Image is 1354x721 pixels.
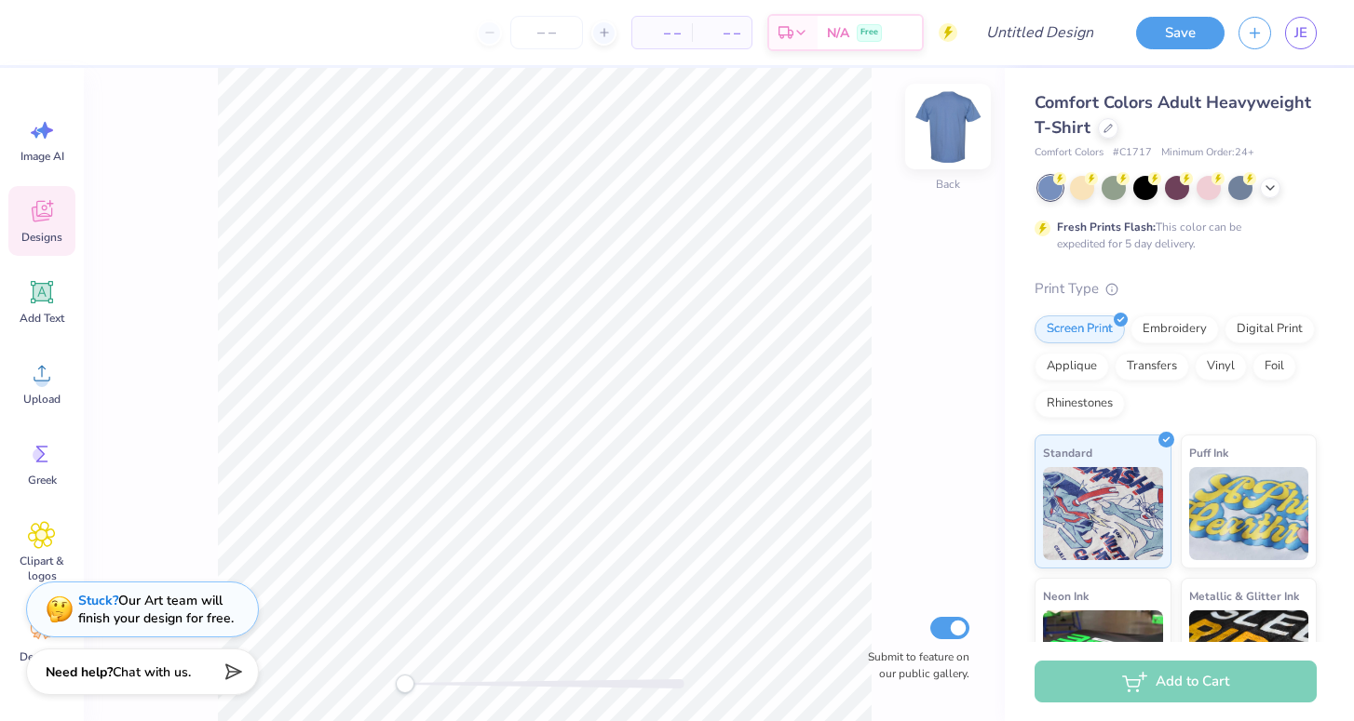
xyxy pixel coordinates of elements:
[1189,443,1228,462] span: Puff Ink
[1252,353,1296,381] div: Foil
[1195,353,1247,381] div: Vinyl
[1035,390,1125,418] div: Rhinestones
[78,592,118,609] strong: Stuck?
[20,649,64,664] span: Decorate
[1035,315,1125,343] div: Screen Print
[1189,586,1299,606] span: Metallic & Glitter Ink
[1043,586,1089,606] span: Neon Ink
[113,663,191,681] span: Chat with us.
[1294,22,1307,44] span: JE
[1161,145,1254,161] span: Minimum Order: 24 +
[1057,220,1156,234] strong: Fresh Prints Flash:
[28,473,57,487] span: Greek
[703,23,740,43] span: – –
[1189,467,1309,560] img: Puff Ink
[1057,219,1286,252] div: This color can be expedited for 5 day delivery.
[1113,145,1152,161] span: # C1717
[1225,315,1315,343] div: Digital Print
[1035,353,1109,381] div: Applique
[971,14,1108,51] input: Untitled Design
[1035,278,1317,300] div: Print Type
[1285,17,1317,49] a: JE
[20,311,64,326] span: Add Text
[1035,145,1104,161] span: Comfort Colors
[21,230,62,245] span: Designs
[1136,17,1225,49] button: Save
[1035,91,1311,139] span: Comfort Colors Adult Heavyweight T-Shirt
[1043,467,1163,560] img: Standard
[78,592,234,627] div: Our Art team will finish your design for free.
[1131,315,1219,343] div: Embroidery
[23,392,61,407] span: Upload
[510,16,583,49] input: – –
[11,554,73,583] span: Clipart & logos
[396,674,414,693] div: Accessibility label
[46,663,113,681] strong: Need help?
[643,23,681,43] span: – –
[1189,610,1309,703] img: Metallic & Glitter Ink
[911,89,985,164] img: Back
[1043,610,1163,703] img: Neon Ink
[860,26,878,39] span: Free
[858,648,969,682] label: Submit to feature on our public gallery.
[936,176,960,193] div: Back
[20,149,64,164] span: Image AI
[1115,353,1189,381] div: Transfers
[827,23,849,43] span: N/A
[1043,443,1092,462] span: Standard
